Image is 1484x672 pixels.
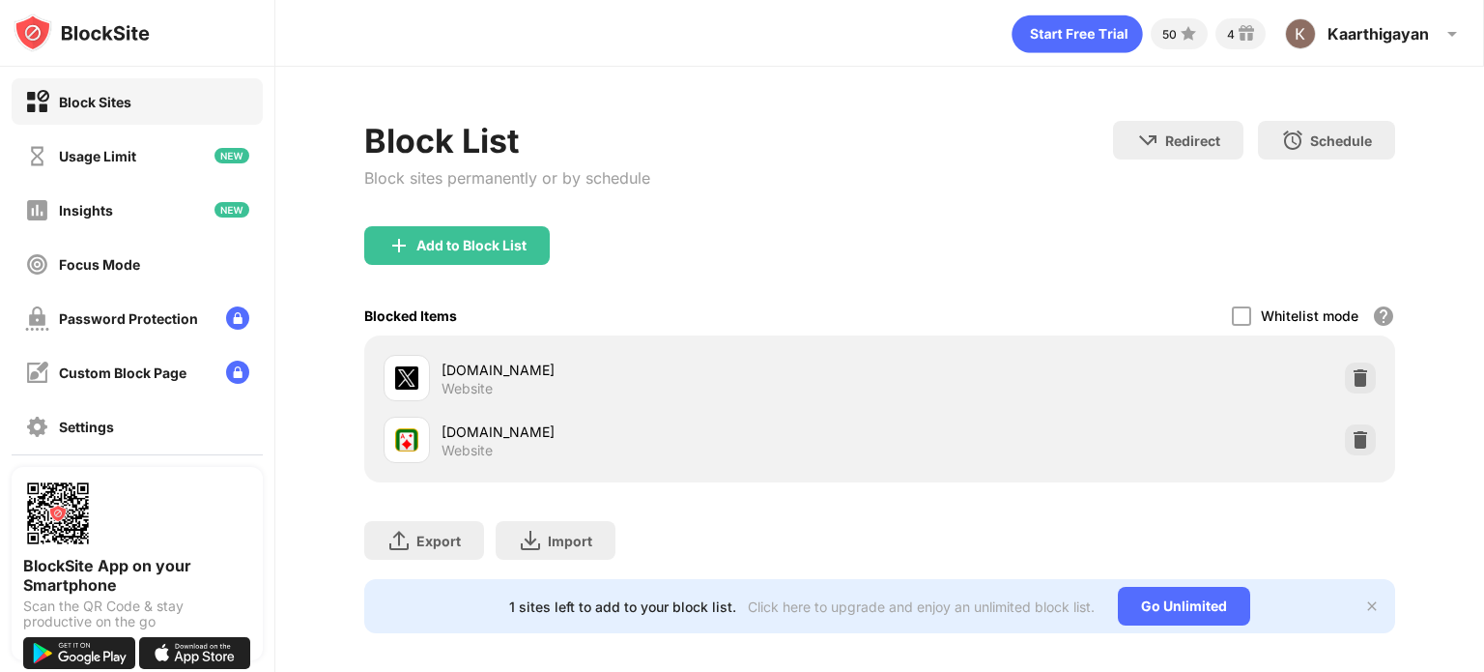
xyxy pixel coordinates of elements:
[139,637,251,669] img: download-on-the-app-store.svg
[548,533,592,549] div: Import
[214,148,249,163] img: new-icon.svg
[442,380,493,397] div: Website
[25,307,49,331] img: password-protection-off.svg
[25,361,49,385] img: customize-block-page-off.svg
[59,310,198,327] div: Password Protection
[59,419,114,435] div: Settings
[1235,22,1258,45] img: reward-small.svg
[442,422,879,442] div: [DOMAIN_NAME]
[364,168,650,188] div: Block sites permanently or by schedule
[395,428,418,452] img: favicons
[59,365,186,381] div: Custom Block Page
[364,307,457,324] div: Blocked Items
[23,599,251,629] div: Scan the QR Code & stay productive on the go
[1118,587,1250,626] div: Go Unlimited
[364,121,650,161] div: Block List
[25,198,49,222] img: insights-off.svg
[59,94,131,110] div: Block Sites
[23,479,93,548] img: options-page-qr-code.png
[1364,599,1380,614] img: x-button.svg
[25,415,49,439] img: settings-off.svg
[226,307,249,330] img: lock-menu.svg
[1165,132,1220,149] div: Redirect
[59,148,136,164] div: Usage Limit
[509,599,736,615] div: 1 sites left to add to your block list.
[395,366,418,390] img: favicons
[1162,27,1177,42] div: 50
[59,202,113,219] div: Insights
[25,144,49,168] img: time-usage-off.svg
[1310,132,1372,149] div: Schedule
[748,599,1095,615] div: Click here to upgrade and enjoy an unlimited block list.
[416,238,527,253] div: Add to Block List
[1227,27,1235,42] div: 4
[442,360,879,380] div: [DOMAIN_NAME]
[1177,22,1200,45] img: points-small.svg
[442,442,493,459] div: Website
[23,637,135,669] img: get-it-on-google-play.svg
[14,14,150,52] img: logo-blocksite.svg
[23,556,251,595] div: BlockSite App on your Smartphone
[59,256,140,273] div: Focus Mode
[25,252,49,277] img: focus-off.svg
[1012,15,1143,53] div: animation
[226,361,249,384] img: lock-menu.svg
[1261,307,1358,324] div: Whitelist mode
[1327,24,1429,44] div: Kaarthigayan
[214,202,249,218] img: new-icon.svg
[25,90,49,114] img: block-on.svg
[1285,18,1316,49] img: ACg8ocJSqac5ZO-2cp7VNPkXS9S6cvHBoRqE1PyVz82SE1CuNe9qFYA=s96-c
[416,533,461,549] div: Export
